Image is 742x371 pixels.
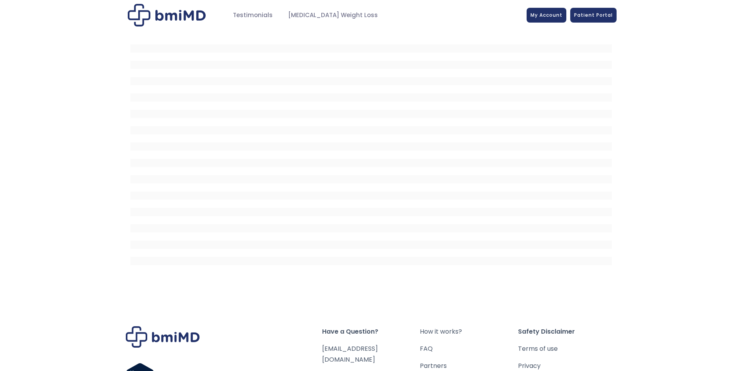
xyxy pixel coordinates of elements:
span: Safety Disclaimer [518,326,616,337]
a: [EMAIL_ADDRESS][DOMAIN_NAME] [322,344,378,364]
a: Patient Portal [570,8,617,23]
span: My Account [531,12,562,18]
a: FAQ [420,343,518,354]
a: How it works? [420,326,518,337]
a: Testimonials [225,8,280,23]
span: Have a Question? [322,326,420,337]
span: Patient Portal [574,12,613,18]
img: Patient Messaging Portal [128,4,206,26]
iframe: MDI Patient Messaging Portal [130,36,612,270]
a: [MEDICAL_DATA] Weight Loss [280,8,386,23]
img: Brand Logo [126,326,200,348]
a: Terms of use [518,343,616,354]
span: [MEDICAL_DATA] Weight Loss [288,11,378,20]
a: My Account [527,8,566,23]
span: Testimonials [233,11,273,20]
